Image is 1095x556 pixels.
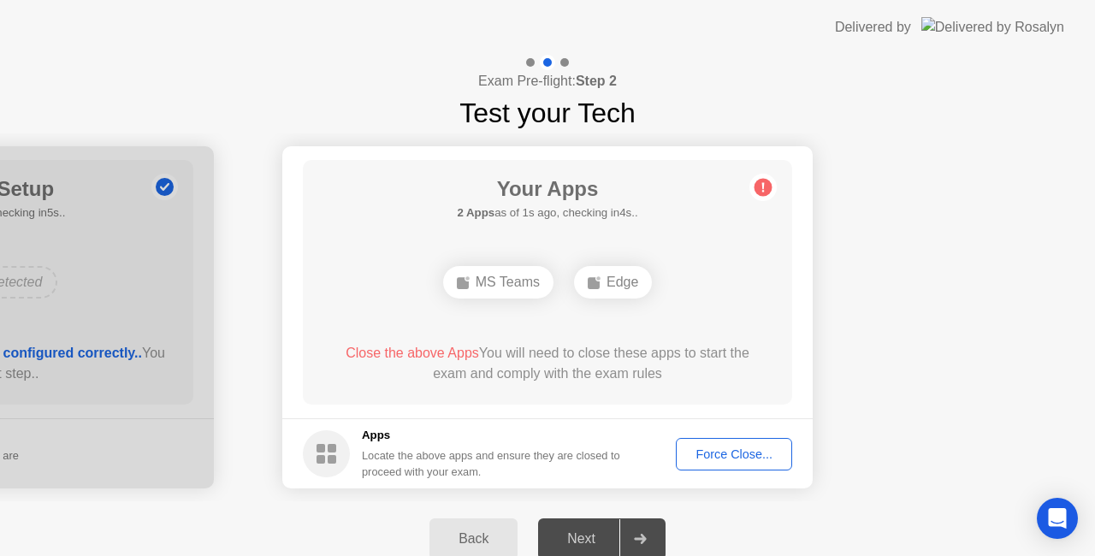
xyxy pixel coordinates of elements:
[346,346,479,360] span: Close the above Apps
[457,174,637,204] h1: Your Apps
[328,343,768,384] div: You will need to close these apps to start the exam and comply with the exam rules
[457,206,494,219] b: 2 Apps
[362,447,621,480] div: Locate the above apps and ensure they are closed to proceed with your exam.
[835,17,911,38] div: Delivered by
[1037,498,1078,539] div: Open Intercom Messenger
[676,438,792,470] button: Force Close...
[576,74,617,88] b: Step 2
[543,531,619,547] div: Next
[478,71,617,92] h4: Exam Pre-flight:
[459,92,636,133] h1: Test your Tech
[921,17,1064,37] img: Delivered by Rosalyn
[435,531,512,547] div: Back
[362,427,621,444] h5: Apps
[443,266,553,299] div: MS Teams
[682,447,786,461] div: Force Close...
[574,266,652,299] div: Edge
[457,204,637,222] h5: as of 1s ago, checking in4s..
